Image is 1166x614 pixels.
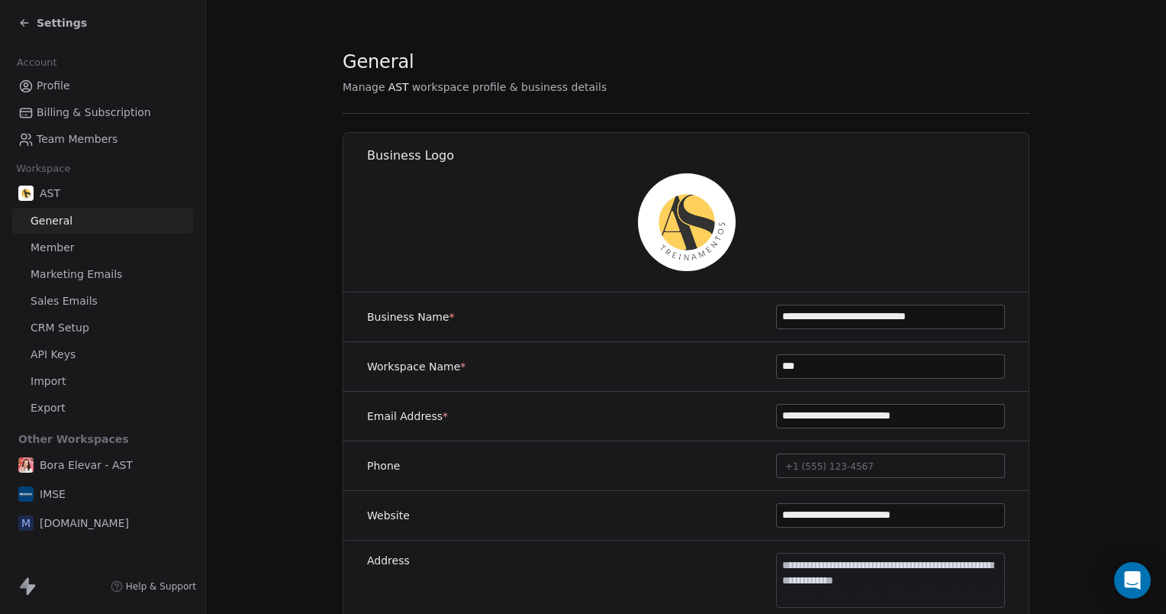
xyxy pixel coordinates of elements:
[12,289,193,314] a: Sales Emails
[37,78,70,94] span: Profile
[37,131,118,147] span: Team Members
[31,400,66,416] span: Export
[12,208,193,234] a: General
[31,347,76,363] span: API Keys
[367,309,455,325] label: Business Name
[40,486,66,502] span: IMSE
[40,515,129,531] span: [DOMAIN_NAME]
[367,553,410,568] label: Address
[12,369,193,394] a: Import
[12,235,193,260] a: Member
[10,51,63,74] span: Account
[40,457,133,473] span: Bora Elevar - AST
[776,454,1005,478] button: +1 (555) 123-4567
[12,100,193,125] a: Billing & Subscription
[12,127,193,152] a: Team Members
[785,461,874,472] span: +1 (555) 123-4567
[12,427,135,451] span: Other Workspaces
[367,458,400,473] label: Phone
[18,186,34,201] img: Logo%202022%20quad.jpg
[31,213,72,229] span: General
[367,359,465,374] label: Workspace Name
[111,580,196,593] a: Help & Support
[31,240,75,256] span: Member
[367,147,1030,164] h1: Business Logo
[18,486,34,502] img: RENNOVE.png
[126,580,196,593] span: Help & Support
[412,79,607,95] span: workspace profile & business details
[343,50,414,73] span: General
[12,315,193,341] a: CRM Setup
[31,320,89,336] span: CRM Setup
[31,267,122,283] span: Marketing Emails
[12,262,193,287] a: Marketing Emails
[40,186,60,201] span: AST
[343,79,385,95] span: Manage
[18,515,34,531] span: m
[1114,562,1151,599] div: Open Intercom Messenger
[367,508,410,523] label: Website
[10,157,77,180] span: Workspace
[367,409,448,424] label: Email Address
[638,173,736,271] img: Logo%202022%20quad.jpg
[388,79,409,95] span: AST
[37,15,87,31] span: Settings
[12,73,193,99] a: Profile
[12,396,193,421] a: Export
[18,15,87,31] a: Settings
[31,293,98,309] span: Sales Emails
[12,342,193,367] a: API Keys
[37,105,151,121] span: Billing & Subscription
[31,373,66,389] span: Import
[18,457,34,473] img: Amanda%202024.png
